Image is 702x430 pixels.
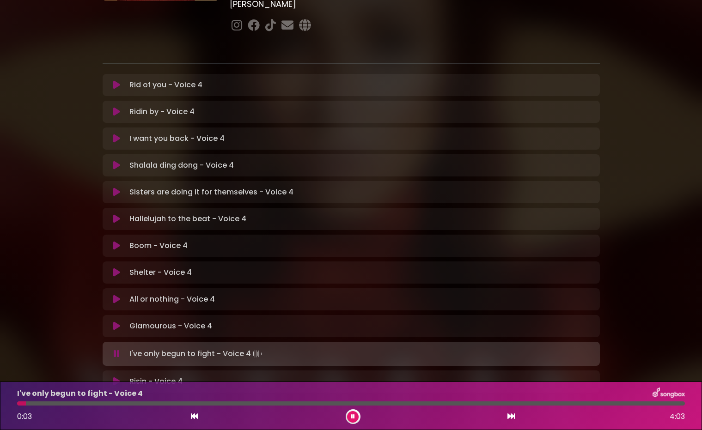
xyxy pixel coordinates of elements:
p: Glamourous - Voice 4 [129,321,212,332]
p: Risin - Voice 4 [129,376,183,387]
span: 0:03 [17,411,32,422]
p: Shelter - Voice 4 [129,267,192,278]
p: Rid of you - Voice 4 [129,79,202,91]
p: All or nothing - Voice 4 [129,294,215,305]
img: waveform4.gif [251,347,264,360]
img: songbox-logo-white.png [653,388,685,400]
p: Shalala ding dong - Voice 4 [129,160,234,171]
p: Hallelujah to the beat - Voice 4 [129,213,246,224]
span: 4:03 [670,411,685,422]
p: Ridin by - Voice 4 [129,106,195,117]
p: Sisters are doing it for themselves - Voice 4 [129,187,293,198]
p: I want you back - Voice 4 [129,133,225,144]
p: I've only begun to fight - Voice 4 [17,388,143,399]
p: I've only begun to fight - Voice 4 [129,347,264,360]
p: Boom - Voice 4 [129,240,188,251]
